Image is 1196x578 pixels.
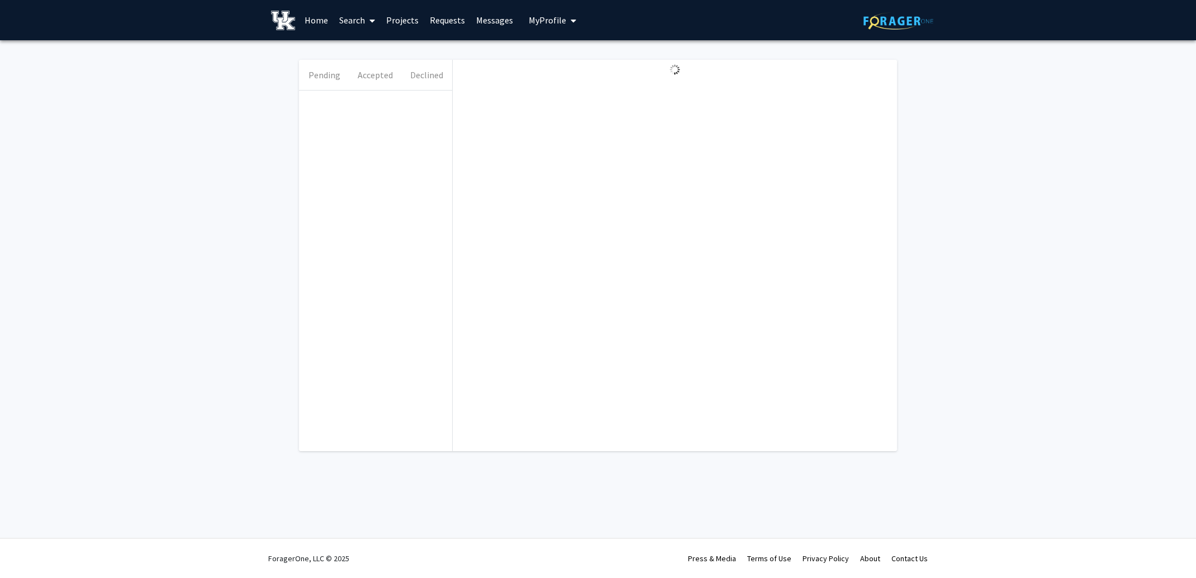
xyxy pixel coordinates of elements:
button: Pending [299,60,350,90]
button: Accepted [350,60,401,90]
a: Press & Media [688,553,736,563]
button: Declined [401,60,452,90]
a: Messages [471,1,519,40]
a: About [860,553,880,563]
a: Privacy Policy [803,553,849,563]
iframe: Chat [8,528,48,570]
a: Requests [424,1,471,40]
div: ForagerOne, LLC © 2025 [268,539,349,578]
img: University of Kentucky Logo [271,11,295,30]
a: Home [299,1,334,40]
a: Contact Us [891,553,928,563]
img: ForagerOne Logo [863,12,933,30]
a: Search [334,1,381,40]
a: Projects [381,1,424,40]
img: Loading [665,60,685,79]
span: My Profile [529,15,566,26]
a: Terms of Use [747,553,791,563]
